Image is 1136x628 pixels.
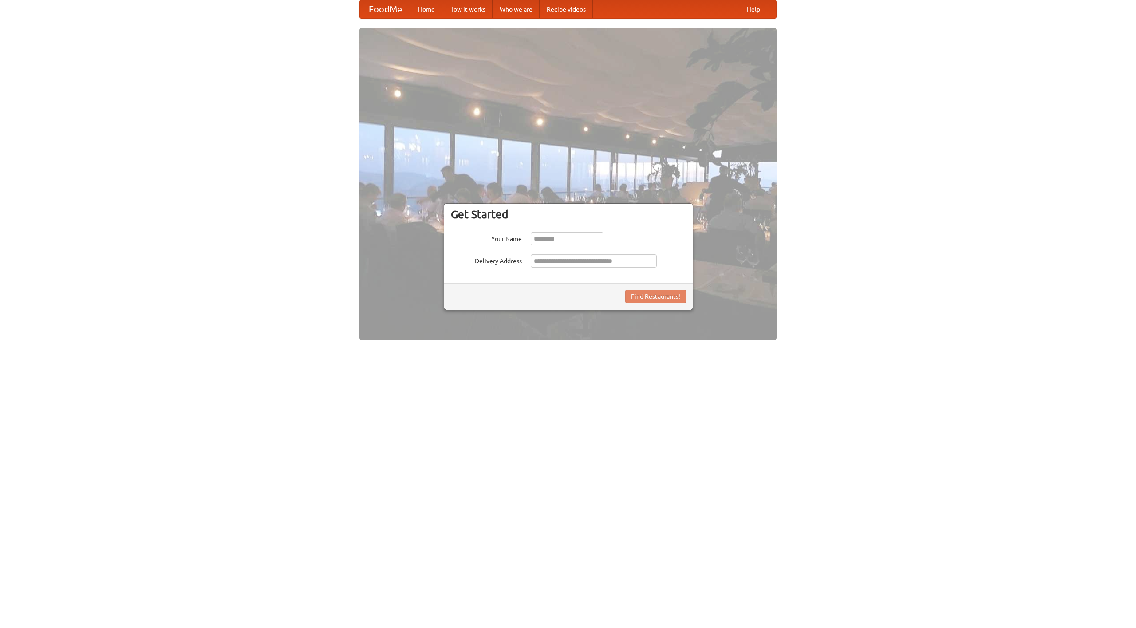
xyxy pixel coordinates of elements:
label: Delivery Address [451,254,522,265]
a: Recipe videos [540,0,593,18]
a: How it works [442,0,493,18]
h3: Get Started [451,208,686,221]
a: Who we are [493,0,540,18]
label: Your Name [451,232,522,243]
a: FoodMe [360,0,411,18]
a: Home [411,0,442,18]
a: Help [740,0,767,18]
button: Find Restaurants! [625,290,686,303]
